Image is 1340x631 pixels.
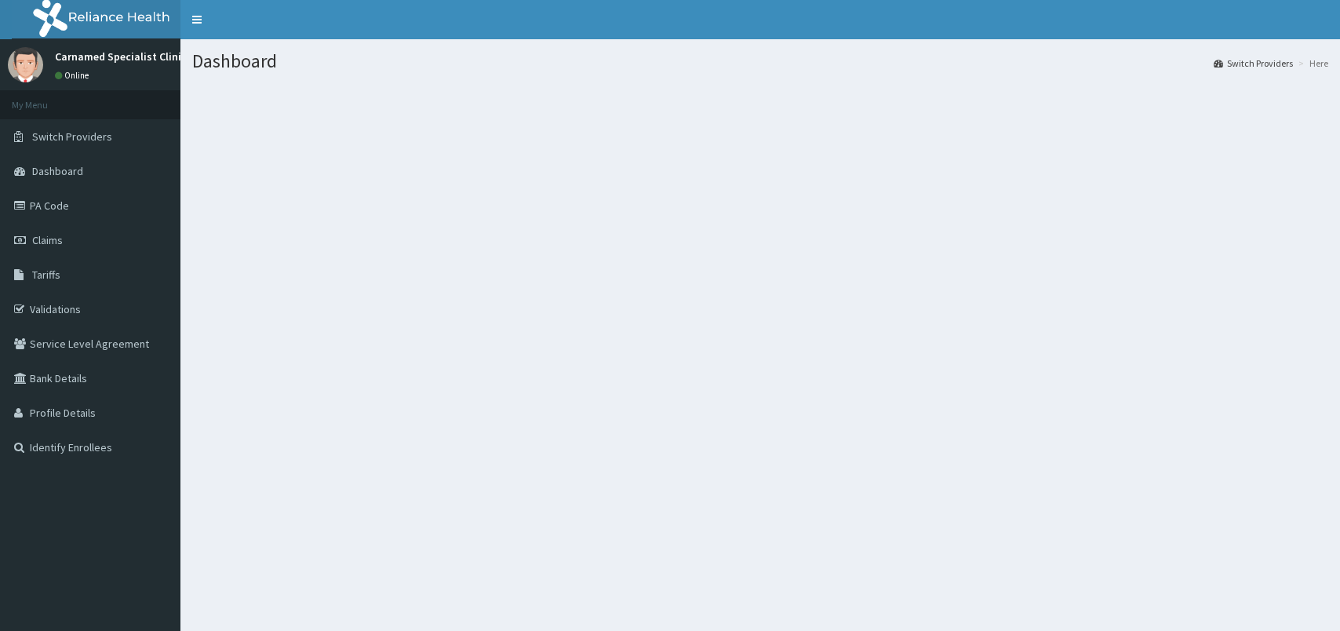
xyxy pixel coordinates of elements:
[32,129,112,144] span: Switch Providers
[32,268,60,282] span: Tariffs
[192,51,1328,71] h1: Dashboard
[1214,57,1293,70] a: Switch Providers
[55,70,93,81] a: Online
[32,233,63,247] span: Claims
[55,51,187,62] p: Carnamed Specialist Clinic
[8,47,43,82] img: User Image
[1294,57,1328,70] li: Here
[32,164,83,178] span: Dashboard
